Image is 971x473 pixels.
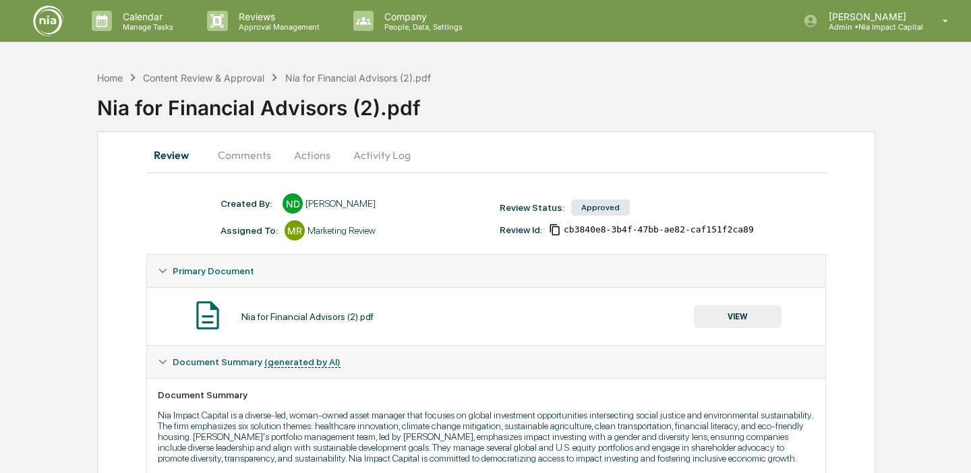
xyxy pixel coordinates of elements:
div: Primary Document [147,255,825,287]
div: ND [283,193,303,214]
u: (generated by AI) [264,356,341,368]
button: Comments [207,139,282,171]
div: Nia for Financial Advisors (2).pdf [285,72,431,84]
div: Document Summary (generated by AI) [147,346,825,378]
p: Reviews [228,11,326,22]
p: Admin • Nia Impact Capital [818,22,923,32]
div: Nia for Financial Advisors (2).pdf [97,85,971,120]
div: Assigned To: [220,225,278,236]
div: Content Review & Approval [143,72,264,84]
p: Approval Management [228,22,326,32]
div: Approved [571,199,630,216]
div: Created By: ‎ ‎ [220,198,276,209]
button: Review [146,139,207,171]
div: Primary Document [147,287,825,345]
div: Nia for Financial Advisors (2).pdf [241,311,374,322]
div: Review Id: [500,224,542,235]
div: MR [285,220,305,241]
p: [PERSON_NAME] [818,11,923,22]
img: logo [32,5,65,37]
p: Manage Tasks [112,22,180,32]
span: Document Summary [173,356,341,367]
div: secondary tabs example [146,139,826,171]
p: People, Data, Settings [374,22,469,32]
button: VIEW [694,305,782,328]
p: Company [374,11,469,22]
img: Document Icon [191,298,225,332]
button: Activity Log [343,139,421,171]
div: Marketing Review [307,225,376,236]
span: cb3840e8-3b4f-47bb-ae82-caf151f2ca89 [564,224,754,235]
div: Review Status: [500,202,564,213]
button: Actions [282,139,343,171]
div: Document Summary [158,389,815,400]
div: Home [97,72,123,84]
p: Nia Impact Capital is a diverse-led, woman-owned asset manager that focuses on global investment ... [158,410,815,464]
div: [PERSON_NAME] [305,198,376,209]
p: Calendar [112,11,180,22]
span: Copy Id [549,224,561,236]
span: Primary Document [173,265,254,276]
